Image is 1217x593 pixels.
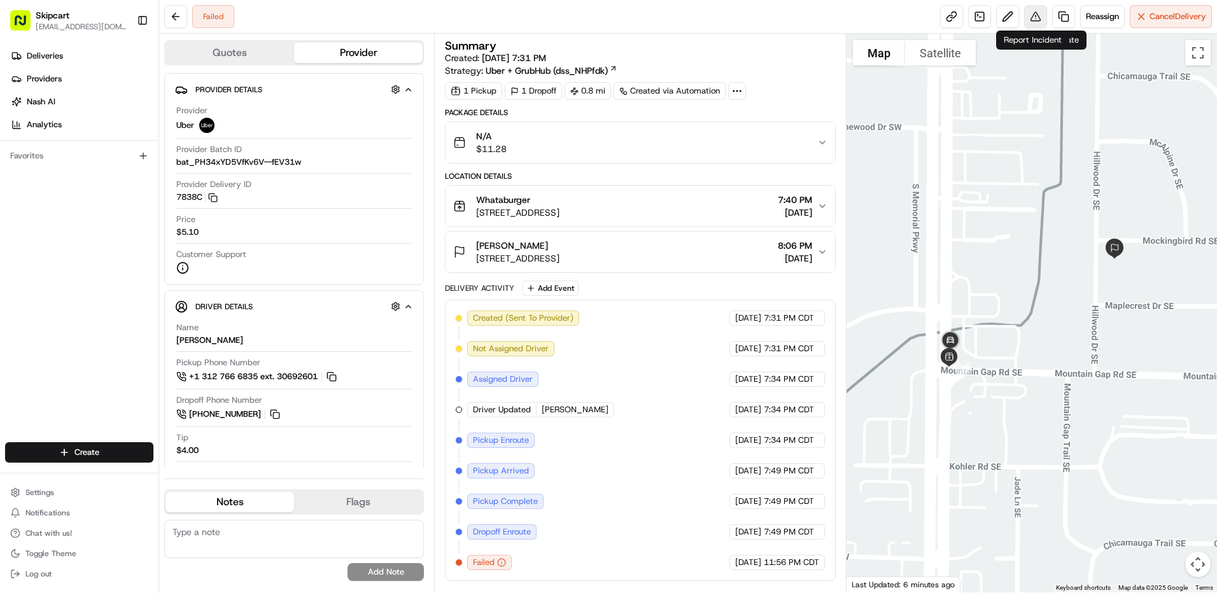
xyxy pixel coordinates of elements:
[476,206,559,219] span: [STREET_ADDRESS]
[735,526,761,538] span: [DATE]
[5,92,158,112] a: Nash AI
[165,492,294,512] button: Notes
[1118,584,1188,591] span: Map data ©2025 Google
[36,9,69,22] button: Skipcart
[108,286,118,296] div: 💻
[473,404,531,415] span: Driver Updated
[189,371,318,382] span: +1 312 766 6835 ext. 30692601
[13,185,33,206] img: Sarah Tanguma
[175,79,413,100] button: Provider Details
[476,130,507,143] span: N/A
[25,508,70,518] span: Notifications
[36,22,127,32] button: [EMAIL_ADDRESS][DOMAIN_NAME]
[486,64,617,77] a: Uber + GrubHub (dss_NHPfdk)
[13,286,23,296] div: 📗
[39,232,103,242] span: [PERSON_NAME]
[25,487,54,498] span: Settings
[176,105,208,116] span: Provider
[764,404,814,415] span: 7:34 PM CDT
[5,484,153,501] button: Settings
[735,312,761,324] span: [DATE]
[27,119,62,130] span: Analytics
[473,496,538,507] span: Pickup Complete
[90,315,154,325] a: Powered byPylon
[57,134,175,144] div: We're available if you need us!
[13,13,38,38] img: Nash
[127,316,154,325] span: Pylon
[764,465,814,477] span: 7:49 PM CDT
[996,31,1069,50] div: Report Incident
[5,524,153,542] button: Chat with us!
[735,435,761,446] span: [DATE]
[216,125,232,141] button: Start new chat
[197,163,232,178] button: See all
[476,239,548,252] span: [PERSON_NAME]
[106,197,110,207] span: •
[482,52,546,64] span: [DATE] 7:31 PM
[473,343,549,354] span: Not Assigned Driver
[5,565,153,583] button: Log out
[33,82,210,95] input: Clear
[13,51,232,71] p: Welcome 👋
[522,281,579,296] button: Add Event
[176,467,195,478] span: Type
[473,435,529,446] span: Pickup Enroute
[473,557,495,568] span: Failed
[176,322,199,333] span: Name
[8,279,102,302] a: 📗Knowledge Base
[445,283,514,293] div: Delivery Activity
[39,197,103,207] span: [PERSON_NAME]
[5,545,153,562] button: Toggle Theme
[189,408,261,420] span: [PHONE_NUMBER]
[176,394,262,406] span: Dropoff Phone Number
[176,192,218,203] button: 7838C
[1195,584,1213,591] a: Terms
[764,312,814,324] span: 7:31 PM CDT
[176,157,301,168] span: bat_PH34xYD5VfKv6V--fEV31w
[27,96,55,108] span: Nash AI
[476,143,507,155] span: $11.28
[113,232,139,242] span: [DATE]
[1150,11,1206,22] span: Cancel Delivery
[176,357,260,368] span: Pickup Phone Number
[764,496,814,507] span: 7:49 PM CDT
[13,220,33,240] img: Sarah Tanguma
[1080,5,1125,28] button: Reassign
[5,46,158,66] a: Deliveries
[473,373,533,385] span: Assigned Driver
[175,296,413,317] button: Driver Details
[764,526,814,538] span: 7:49 PM CDT
[176,407,282,421] button: [PHONE_NUMBER]
[476,252,559,265] span: [STREET_ADDRESS]
[195,85,262,95] span: Provider Details
[473,312,573,324] span: Created (Sent To Provider)
[778,193,812,206] span: 7:40 PM
[5,5,132,36] button: Skipcart[EMAIL_ADDRESS][DOMAIN_NAME]
[850,576,892,592] img: Google
[113,197,139,207] span: [DATE]
[176,144,242,155] span: Provider Batch ID
[445,108,836,118] div: Package Details
[294,43,423,63] button: Provider
[176,370,339,384] a: +1 312 766 6835 ext. 30692601
[764,557,819,568] span: 11:56 PM CDT
[27,73,62,85] span: Providers
[1185,40,1211,66] button: Toggle fullscreen view
[27,50,63,62] span: Deliveries
[176,179,251,190] span: Provider Delivery ID
[735,465,761,477] span: [DATE]
[445,82,502,100] div: 1 Pickup
[446,186,835,227] button: Whataburger[STREET_ADDRESS]7:40 PM[DATE]
[735,496,761,507] span: [DATE]
[5,146,153,166] div: Favorites
[13,165,81,176] div: Past conversations
[764,343,814,354] span: 7:31 PM CDT
[778,252,812,265] span: [DATE]
[25,528,72,538] span: Chat with us!
[445,52,546,64] span: Created:
[102,279,209,302] a: 💻API Documentation
[614,82,726,100] a: Created via Automation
